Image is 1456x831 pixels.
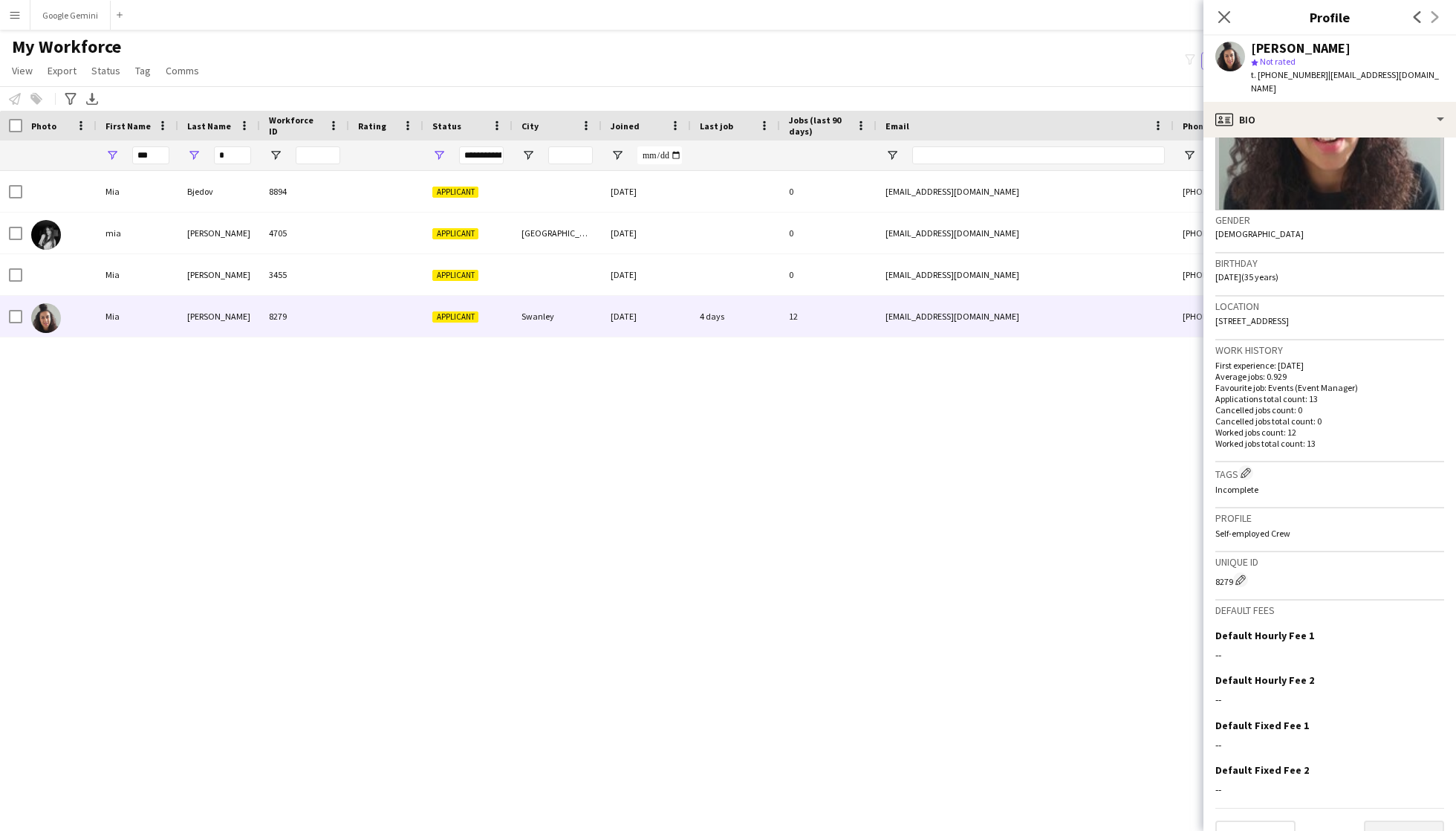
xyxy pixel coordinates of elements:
[548,146,593,164] input: City Filter Input
[513,296,602,337] div: Swanley
[97,213,178,253] div: mia
[432,270,478,281] span: Applicant
[135,64,151,77] span: Tag
[260,296,349,337] div: 8279
[166,64,199,77] span: Comms
[700,120,733,132] span: Last job
[91,64,120,77] span: Status
[1251,69,1328,80] span: t. [PHONE_NUMBER]
[1215,271,1278,282] span: [DATE] (35 years)
[31,220,61,250] img: mia jackson
[602,171,691,212] div: [DATE]
[432,187,478,198] span: Applicant
[269,114,322,137] span: Workforce ID
[48,64,77,77] span: Export
[1215,371,1444,382] p: Average jobs: 0.929
[1215,300,1444,313] h3: Location
[1215,228,1304,239] span: [DEMOGRAPHIC_DATA]
[105,149,119,162] button: Open Filter Menu
[1215,528,1444,539] p: Self-employed Crew
[513,213,602,253] div: [GEOGRAPHIC_DATA]
[260,213,349,253] div: 4705
[912,146,1165,164] input: Email Filter Input
[30,1,111,30] button: Google Gemini
[1183,120,1209,132] span: Phone
[1201,52,1275,70] button: Everyone9,742
[1215,360,1444,371] p: First experience: [DATE]
[6,61,39,80] a: View
[1215,572,1444,587] div: 8279
[611,120,640,132] span: Joined
[1203,102,1456,138] div: Bio
[97,171,178,212] div: Mia
[1215,484,1444,495] p: Incomplete
[1215,511,1444,525] h3: Profile
[1215,555,1444,569] h3: Unique ID
[877,171,1174,212] div: [EMAIL_ADDRESS][DOMAIN_NAME]
[31,303,61,333] img: Mia Jumpp
[1174,296,1364,337] div: [PHONE_NUMBER]
[602,296,691,337] div: [DATE]
[178,254,260,295] div: [PERSON_NAME]
[780,213,877,253] div: 0
[42,61,82,80] a: Export
[789,114,850,137] span: Jobs (last 90 days)
[178,171,260,212] div: Bjedov
[780,254,877,295] div: 0
[214,146,251,164] input: Last Name Filter Input
[260,171,349,212] div: 8894
[1215,315,1289,326] span: [STREET_ADDRESS]
[1174,254,1364,295] div: [PHONE_NUMBER]
[31,120,56,132] span: Photo
[1251,42,1351,55] div: [PERSON_NAME]
[1203,7,1456,27] h3: Profile
[296,146,340,164] input: Workforce ID Filter Input
[1215,738,1444,751] div: --
[269,149,282,162] button: Open Filter Menu
[1260,56,1296,67] span: Not rated
[885,120,909,132] span: Email
[691,296,780,337] div: 4 days
[97,296,178,337] div: Mia
[432,120,461,132] span: Status
[1215,415,1444,427] p: Cancelled jobs total count: 0
[611,149,624,162] button: Open Filter Menu
[432,228,478,239] span: Applicant
[1215,393,1444,404] p: Applications total count: 13
[885,149,899,162] button: Open Filter Menu
[1215,256,1444,270] h3: Birthday
[129,61,157,80] a: Tag
[1215,604,1444,617] h3: Default fees
[1215,763,1309,777] h3: Default Fixed Fee 2
[12,36,121,58] span: My Workforce
[432,149,446,162] button: Open Filter Menu
[132,146,169,164] input: First Name Filter Input
[432,311,478,323] span: Applicant
[83,90,101,108] app-action-btn: Export XLSX
[780,171,877,212] div: 0
[358,120,386,132] span: Rating
[187,149,201,162] button: Open Filter Menu
[1215,719,1309,732] h3: Default Fixed Fee 1
[877,296,1174,337] div: [EMAIL_ADDRESS][DOMAIN_NAME]
[260,254,349,295] div: 3455
[85,61,126,80] a: Status
[1215,438,1444,449] p: Worked jobs total count: 13
[1215,427,1444,438] p: Worked jobs count: 12
[602,254,691,295] div: [DATE]
[1215,382,1444,393] p: Favourite job: Events (Event Manager)
[1215,213,1444,227] h3: Gender
[1251,69,1439,94] span: | [EMAIL_ADDRESS][DOMAIN_NAME]
[1215,343,1444,357] h3: Work history
[178,296,260,337] div: [PERSON_NAME]
[187,120,231,132] span: Last Name
[1215,404,1444,415] p: Cancelled jobs count: 0
[1215,693,1444,706] div: --
[1174,213,1364,253] div: [PHONE_NUMBER]
[780,296,877,337] div: 12
[62,90,79,108] app-action-btn: Advanced filters
[160,61,205,80] a: Comms
[637,146,682,164] input: Joined Filter Input
[1183,149,1196,162] button: Open Filter Menu
[105,120,151,132] span: First Name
